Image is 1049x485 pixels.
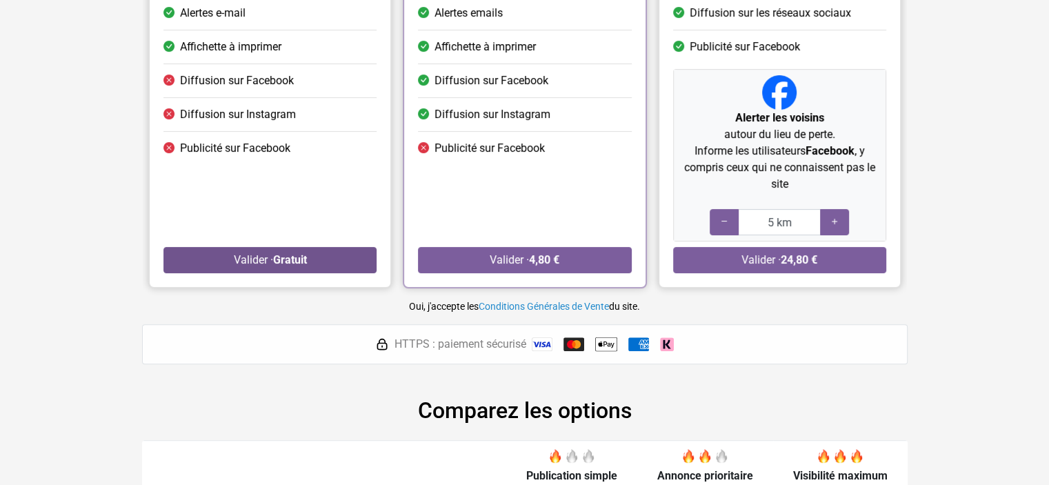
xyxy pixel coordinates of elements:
[563,337,584,351] img: Mastercard
[735,111,823,124] strong: Alerter les voisins
[180,72,294,89] span: Diffusion sur Facebook
[434,140,545,157] span: Publicité sur Facebook
[805,144,854,157] strong: Facebook
[657,469,752,482] span: Annonce prioritaire
[409,301,640,312] small: Oui, j'accepte les du site.
[660,337,674,351] img: Klarna
[180,5,246,21] span: Alertes e-mail
[180,39,281,55] span: Affichette à imprimer
[529,253,559,266] strong: 4,80 €
[762,75,797,110] img: Facebook
[434,72,548,89] span: Diffusion sur Facebook
[595,333,617,355] img: Apple Pay
[532,337,552,351] img: Visa
[180,140,290,157] span: Publicité sur Facebook
[689,39,799,55] span: Publicité sur Facebook
[526,469,617,482] span: Publication simple
[679,110,879,143] p: autour du lieu de perte.
[679,143,879,192] p: Informe les utilisateurs , y compris ceux qui ne connaissent pas le site
[434,106,550,123] span: Diffusion sur Instagram
[394,336,526,353] span: HTTPS : paiement sécurisé
[272,253,306,266] strong: Gratuit
[375,337,389,351] img: HTTPS : paiement sécurisé
[781,253,817,266] strong: 24,80 €
[434,5,503,21] span: Alertes emails
[163,247,377,273] button: Valider ·Gratuit
[180,106,296,123] span: Diffusion sur Instagram
[434,39,536,55] span: Affichette à imprimer
[689,5,850,21] span: Diffusion sur les réseaux sociaux
[672,247,886,273] button: Valider ·24,80 €
[793,469,888,482] span: Visibilité maximum
[142,397,908,424] h2: Comparez les options
[479,301,609,312] a: Conditions Générales de Vente
[418,247,631,273] button: Valider ·4,80 €
[628,337,649,351] img: American Express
